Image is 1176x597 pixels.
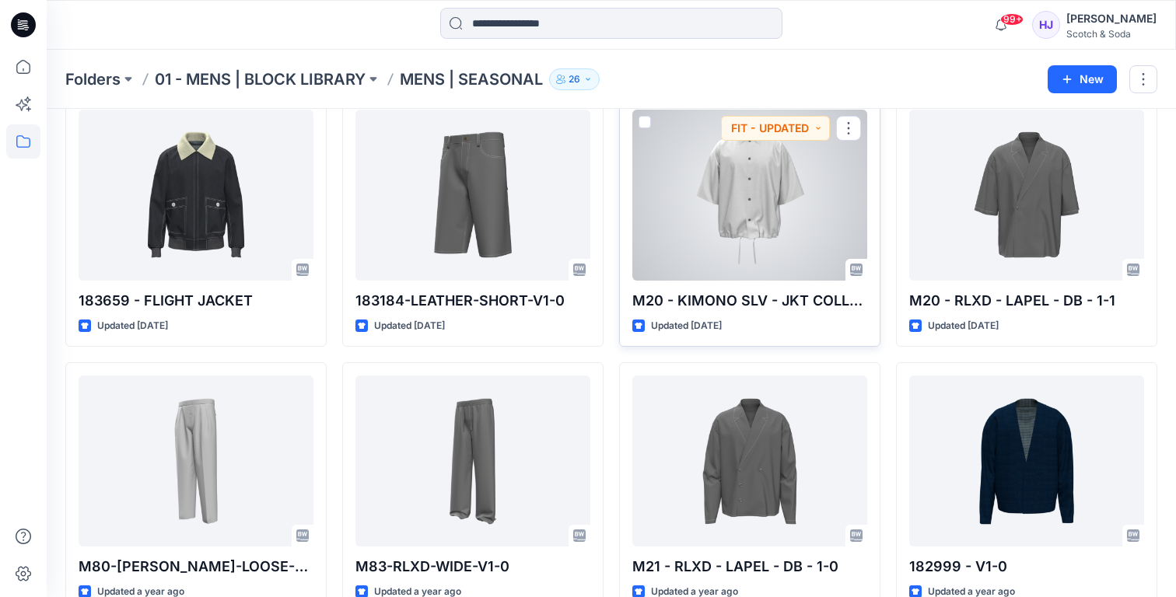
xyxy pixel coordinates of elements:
[155,68,366,90] a: 01 - MENS | BLOCK LIBRARY
[374,318,445,334] p: Updated [DATE]
[1066,9,1157,28] div: [PERSON_NAME]
[79,290,313,312] p: 183659 - FLIGHT JACKET
[909,290,1144,312] p: M20 - RLXD - LAPEL - DB - 1-1
[909,556,1144,578] p: 182999 - V1-0
[97,318,168,334] p: Updated [DATE]
[1066,28,1157,40] div: Scotch & Soda
[1048,65,1117,93] button: New
[355,375,590,546] a: M83-RLXD-WIDE-V1-0
[355,110,590,281] a: 183184-LEATHER-SHORT-V1-0
[632,290,867,312] p: M20 - KIMONO SLV - JKT COLLAR - V1-1
[355,556,590,578] p: M83-RLXD-WIDE-V1-0
[355,290,590,312] p: 183184-LEATHER-SHORT-V1-0
[65,68,121,90] a: Folders
[1032,11,1060,39] div: HJ
[909,375,1144,546] a: 182999 - V1-0
[1000,13,1024,26] span: 99+
[569,71,580,88] p: 26
[632,110,867,281] a: M20 - KIMONO SLV - JKT COLLAR - V1-1
[79,110,313,281] a: 183659 - FLIGHT JACKET
[400,68,543,90] p: MENS | SEASONAL
[79,375,313,546] a: M80-OWEN-LOOSE-2PLEAT-FXWB-SS26-V1-0
[632,375,867,546] a: M21 - RLXD - LAPEL - DB - 1-0
[549,68,600,90] button: 26
[928,318,999,334] p: Updated [DATE]
[651,318,722,334] p: Updated [DATE]
[909,110,1144,281] a: M20 - RLXD - LAPEL - DB - 1-1
[79,556,313,578] p: M80-[PERSON_NAME]-LOOSE-2PLEAT-FXWB-SS26-V1-0
[632,556,867,578] p: M21 - RLXD - LAPEL - DB - 1-0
